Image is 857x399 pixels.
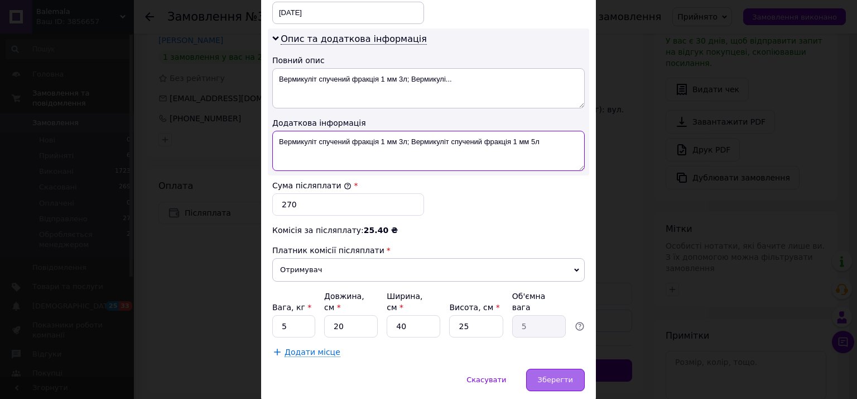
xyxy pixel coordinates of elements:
[449,303,499,312] label: Висота, см
[272,181,352,190] label: Сума післяплати
[466,376,506,384] span: Скасувати
[272,68,585,108] textarea: Вермикуліт спучений фракція 1 мм 3л; Вермикулі...
[272,55,585,66] div: Повний опис
[272,117,585,129] div: Додаткова інформація
[387,292,422,312] label: Ширина, см
[512,291,566,313] div: Об'ємна вага
[272,225,585,236] div: Комісія за післяплату:
[281,34,427,45] span: Опис та додаткова інформація
[324,292,364,312] label: Довжина, см
[538,376,573,384] span: Зберегти
[272,258,585,282] span: Отримувач
[285,348,340,357] span: Додати місце
[364,226,398,235] span: 25.40 ₴
[272,303,311,312] label: Вага, кг
[272,246,384,255] span: Платник комісії післяплати
[272,131,585,171] textarea: Вермикуліт спучений фракція 1 мм 3л; Вермикуліт спучений фракція 1 мм 5л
